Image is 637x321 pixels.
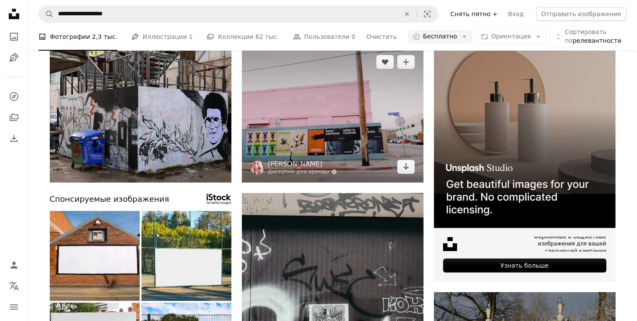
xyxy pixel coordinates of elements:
[423,33,457,40] ya-tr-span: Бесплатно
[366,30,397,44] button: Очистить
[50,211,140,301] img: Настоящий Пустой Рекламный Щит
[5,256,23,274] a: Войдите в систему / Зарегистрируйтесь
[293,23,355,51] a: Пользователи 0
[573,37,622,44] ya-tr-span: релевантности
[189,33,193,40] ya-tr-span: 1
[366,33,397,40] ya-tr-span: Очистить
[417,6,438,22] button: Визуальный поиск
[397,160,415,174] a: Скачать
[408,30,472,44] button: Бесплатно
[508,10,524,17] ya-tr-span: Вход
[50,110,231,118] a: Фотография настенного декора в режиме shallow focus
[50,194,169,204] ya-tr-span: Спонсируемые изображения
[443,237,457,251] img: file-1631678316303-ed18b8b5cb9cimage
[242,46,424,183] img: чёрный самокат у стены с граффити
[143,32,187,41] ya-tr-span: Иллюстрации
[503,7,529,21] a: Вход
[268,160,337,169] a: [PERSON_NAME]
[5,28,23,45] a: Фото
[131,23,193,51] a: Иллюстрации 1
[397,6,417,22] button: Очистить
[5,88,23,105] a: Исследовать
[5,130,23,147] a: История загрузок
[451,10,498,17] ya-tr-span: Снять пятно +
[565,28,606,44] ya-tr-span: Сортировать по
[50,46,231,183] img: Фотография настенного декора в режиме shallow focus
[38,5,438,23] form: Поиск визуальных элементов по всему сайту
[500,262,548,269] ya-tr-span: Узнать больше
[5,5,23,24] a: Главная страница — Unplash
[251,161,265,175] img: Зайдите в профиль Брэнди Александры
[445,7,503,21] a: Снять пятно +
[5,277,23,295] button: Язык
[304,32,350,41] ya-tr-span: Пользователи
[5,49,23,66] a: Иллюстрации
[434,46,616,228] img: file-1715714113747-b8b0561c490eimage
[242,110,424,118] a: чёрный самокат у стены с граффити
[536,7,627,21] button: Отправить изображение
[397,55,415,69] button: Добавить в коллекцию
[39,6,54,22] button: Поиск Unsplash
[534,234,606,255] ya-tr-span: Фирменные и бюджетные изображения для вашей следующей кампании
[255,33,279,40] ya-tr-span: 62 тыс.
[434,46,616,282] a: Фирменные и бюджетные изображения для вашей следующей кампанииУзнать больше
[5,109,23,126] a: Коллекции
[218,32,253,41] ya-tr-span: Коллекции
[5,298,23,316] button: Меню
[476,30,546,44] button: Ориентация
[207,23,279,51] a: Коллекции 62 тыс.
[268,169,330,176] ya-tr-span: Доступно для аренды
[541,10,621,17] ya-tr-span: Отправить изображение
[376,55,394,69] button: Нравится
[268,160,323,168] ya-tr-span: [PERSON_NAME]
[491,33,531,40] ya-tr-span: Ориентация
[141,211,231,301] img: пустой рекламный белый баннер с макетом на железном заборе спортивной площадки
[351,33,355,40] ya-tr-span: 0
[268,169,337,176] a: Доступно для аренды
[550,25,637,48] button: Сортировать порелевантности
